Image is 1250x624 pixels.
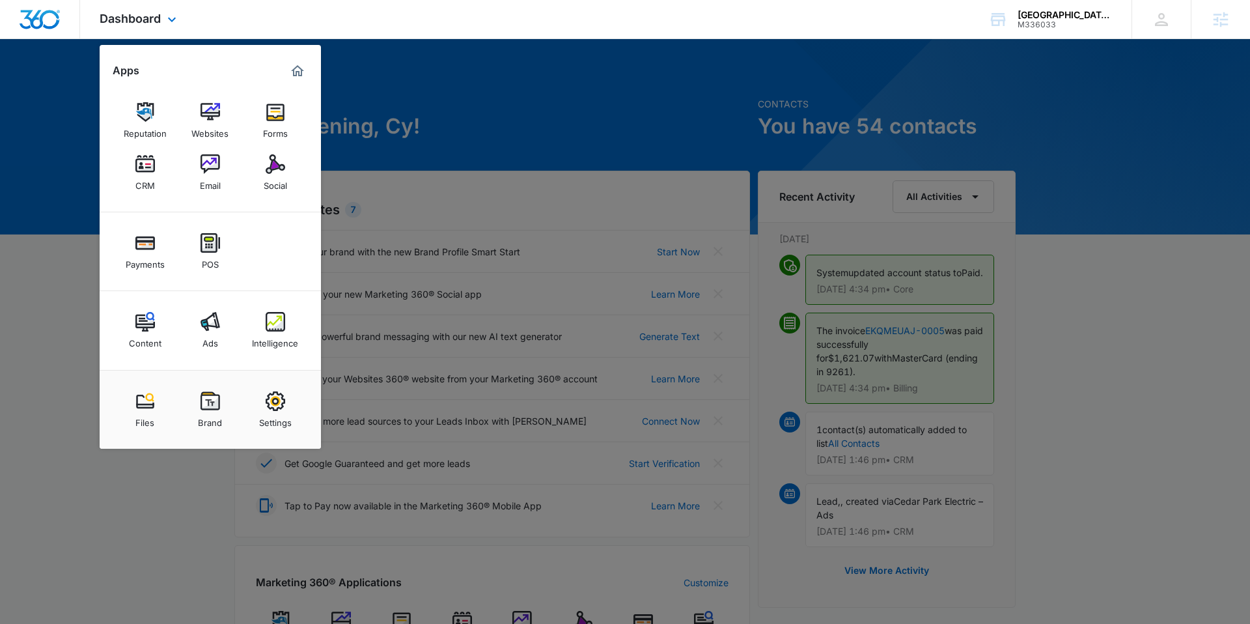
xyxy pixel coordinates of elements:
div: CRM [135,174,155,191]
div: Intelligence [252,332,298,348]
a: Settings [251,385,300,434]
a: Marketing 360® Dashboard [287,61,308,81]
div: Settings [259,411,292,428]
div: Forms [263,122,288,139]
div: Ads [202,332,218,348]
h2: Apps [113,64,139,77]
a: Files [120,385,170,434]
a: POS [186,227,235,276]
div: Email [200,174,221,191]
div: Files [135,411,154,428]
a: Reputation [120,96,170,145]
a: Brand [186,385,235,434]
div: Payments [126,253,165,270]
a: Payments [120,227,170,276]
a: CRM [120,148,170,197]
div: POS [202,253,219,270]
a: Websites [186,96,235,145]
div: account id [1018,20,1113,29]
span: Dashboard [100,12,161,25]
a: Intelligence [251,305,300,355]
a: Forms [251,96,300,145]
div: Content [129,332,161,348]
div: Websites [191,122,229,139]
div: account name [1018,10,1113,20]
div: Social [264,174,287,191]
a: Email [186,148,235,197]
a: Ads [186,305,235,355]
div: Brand [198,411,222,428]
div: Reputation [124,122,167,139]
a: Content [120,305,170,355]
a: Social [251,148,300,197]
